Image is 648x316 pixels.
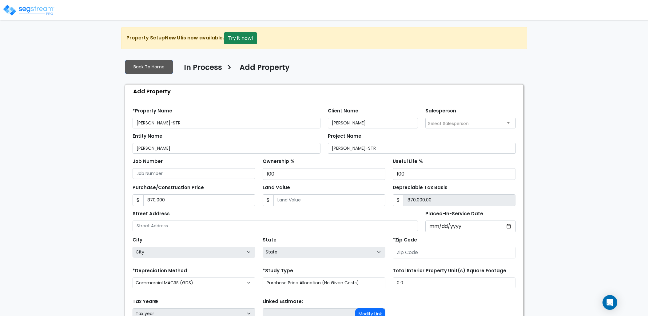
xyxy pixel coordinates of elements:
[133,237,142,244] label: City
[133,118,320,128] input: Property Name
[263,298,303,305] label: Linked Estimate:
[133,143,320,154] input: Entity Name
[425,210,483,217] label: Placed-In-Service Date
[125,60,173,74] a: Back To Home
[328,133,361,140] label: Project Name
[263,267,293,274] label: *Study Type
[263,184,290,191] label: Land Value
[393,184,447,191] label: Depreciable Tax Basis
[393,168,515,180] input: Useful Life %
[165,34,182,41] strong: New UI
[263,158,295,165] label: Ownership %
[393,237,417,244] label: *Zip Code
[428,120,469,127] span: Select Salesperson
[133,158,163,165] label: Job Number
[263,194,274,206] span: $
[2,4,55,16] img: logo_pro_r.png
[133,298,158,305] label: Tax Year
[121,27,527,49] div: Property Setup is now available.
[235,63,290,76] a: Add Property
[328,118,418,128] input: Client Name
[227,63,232,75] h3: >
[133,133,162,140] label: Entity Name
[240,63,290,74] h4: Add Property
[133,267,187,274] label: *Depreciation Method
[133,184,204,191] label: Purchase/Construction Price
[263,168,385,180] input: Ownership %
[393,158,423,165] label: Useful Life %
[393,278,515,288] input: total square foot
[602,295,617,310] div: Open Intercom Messenger
[179,63,222,76] a: In Process
[328,143,516,154] input: Project Name
[393,247,515,258] input: Zip Code
[184,63,222,74] h4: In Process
[133,168,255,179] input: Job Number
[328,107,358,115] label: Client Name
[133,210,170,217] label: Street Address
[425,107,456,115] label: Salesperson
[273,194,385,206] input: Land Value
[143,194,255,206] input: Purchase or Construction Price
[133,107,172,115] label: *Property Name
[224,32,257,44] button: Try it now!
[393,267,506,274] label: Total Interior Property Unit(s) Square Footage
[133,194,144,206] span: $
[393,194,404,206] span: $
[133,221,418,231] input: Street Address
[263,237,276,244] label: State
[404,194,515,206] input: 0.00
[128,85,523,98] div: Add Property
